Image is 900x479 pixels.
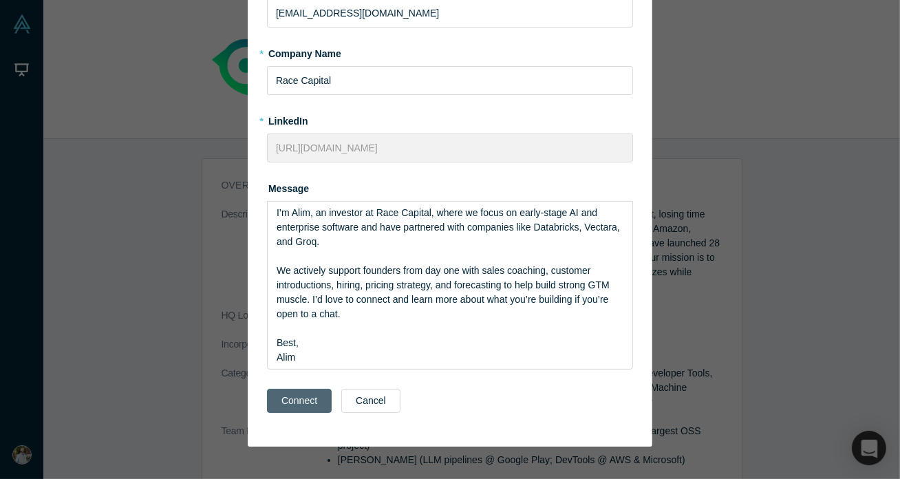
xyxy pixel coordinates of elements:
[277,352,295,363] span: Alim
[267,201,633,370] div: rdw-wrapper
[267,177,633,196] label: Message
[267,42,633,61] label: Company Name
[341,389,400,413] button: Cancel
[267,109,308,129] label: LinkedIn
[277,337,299,348] span: Best,
[277,206,624,365] div: rdw-editor
[277,207,623,247] span: I’m Alim, an investor at Race Capital, where we focus on early-stage AI and enterprise software a...
[277,265,612,319] span: We actively support founders from day one with sales coaching, customer introductions, hiring, pr...
[267,389,332,413] button: Connect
